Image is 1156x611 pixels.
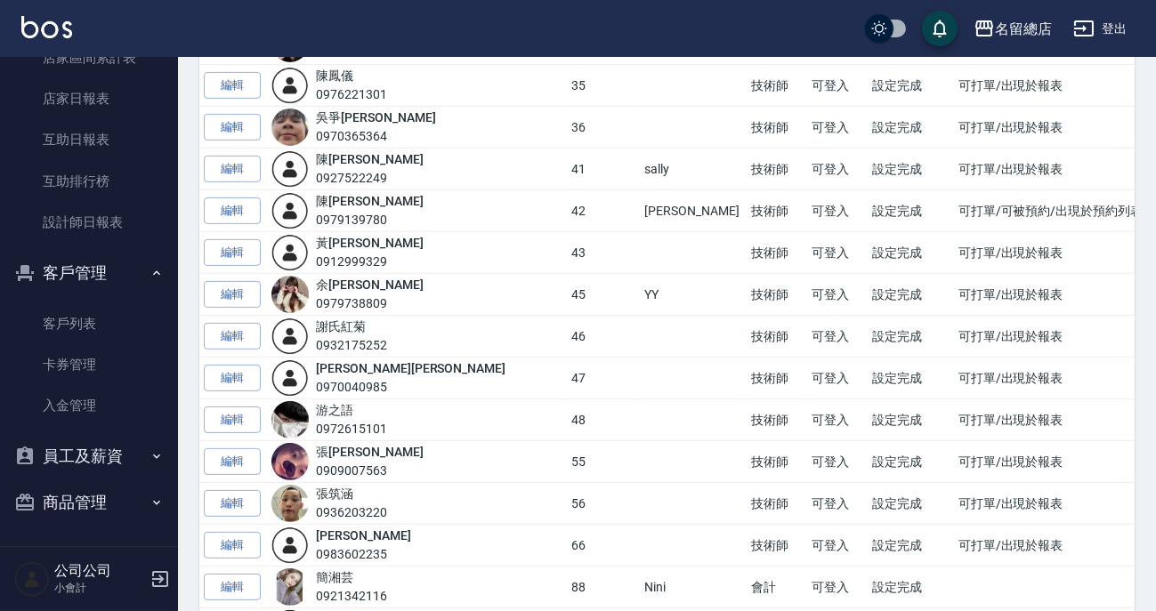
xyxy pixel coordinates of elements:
[807,107,868,149] td: 可登入
[204,156,261,183] a: 編輯
[807,399,868,441] td: 可登入
[271,443,309,480] img: avatar.jpeg
[567,399,640,441] td: 48
[204,490,261,518] a: 編輯
[204,532,261,559] a: 編輯
[316,152,423,166] a: 陳[PERSON_NAME]
[271,234,309,271] img: user-login-man-human-body-mobile-person-512.png
[567,232,640,274] td: 43
[807,190,868,232] td: 可登入
[807,525,868,567] td: 可登入
[21,16,72,38] img: Logo
[7,37,171,78] a: 店家區間累計表
[567,316,640,358] td: 46
[807,65,868,107] td: 可登入
[204,239,261,267] a: 編輯
[7,202,171,243] a: 設計師日報表
[747,65,807,107] td: 技術師
[7,250,171,296] button: 客戶管理
[747,483,807,525] td: 技術師
[7,303,171,344] a: 客戶列表
[807,567,868,608] td: 可登入
[868,358,954,399] td: 設定完成
[995,18,1052,40] div: 名留總店
[316,462,423,480] div: 0909007563
[807,316,868,358] td: 可登入
[7,479,171,526] button: 商品管理
[868,525,954,567] td: 設定完成
[567,567,640,608] td: 88
[316,378,505,397] div: 0970040985
[271,359,309,397] img: user-login-man-human-body-mobile-person-512.png
[747,358,807,399] td: 技術師
[316,236,423,250] a: 黃[PERSON_NAME]
[807,274,868,316] td: 可登入
[316,194,423,208] a: 陳[PERSON_NAME]
[807,483,868,525] td: 可登入
[54,562,145,580] h5: 公司公司
[640,274,747,316] td: YY
[316,277,423,292] a: 余[PERSON_NAME]
[868,107,954,149] td: 設定完成
[567,441,640,483] td: 55
[316,403,353,417] a: 游之語
[271,109,309,146] img: avatar.jpeg
[868,441,954,483] td: 設定完成
[747,274,807,316] td: 技術師
[868,483,954,525] td: 設定完成
[316,545,410,564] div: 0983602235
[271,401,309,438] img: avatar.jpeg
[14,561,50,597] img: Person
[271,192,309,229] img: user-login-man-human-body-mobile-person-512.png
[868,65,954,107] td: 設定完成
[7,385,171,426] a: 入金管理
[316,570,353,584] a: 簡湘芸
[868,274,954,316] td: 設定完成
[204,406,261,434] a: 編輯
[316,420,387,438] div: 0972615101
[204,281,261,309] a: 編輯
[966,11,1059,47] button: 名留總店
[204,574,261,601] a: 編輯
[271,485,309,522] img: avatar.jpeg
[868,316,954,358] td: 設定完成
[640,567,747,608] td: Nini
[316,361,505,375] a: [PERSON_NAME][PERSON_NAME]
[316,253,423,271] div: 0912999329
[747,525,807,567] td: 技術師
[271,318,309,355] img: user-login-man-human-body-mobile-person-512.png
[922,11,958,46] button: save
[747,232,807,274] td: 技術師
[271,150,309,188] img: user-login-man-human-body-mobile-person-512.png
[316,169,423,188] div: 0927522249
[204,72,261,100] a: 編輯
[868,399,954,441] td: 設定完成
[271,527,309,564] img: user-login-man-human-body-mobile-person-512.png
[640,149,747,190] td: sally
[316,486,353,501] a: 張筑涵
[7,161,171,202] a: 互助排行榜
[747,316,807,358] td: 技術師
[204,365,261,392] a: 編輯
[567,107,640,149] td: 36
[640,190,747,232] td: [PERSON_NAME]
[316,127,435,146] div: 0970365364
[54,580,145,596] p: 小會計
[807,149,868,190] td: 可登入
[204,448,261,476] a: 編輯
[567,358,640,399] td: 47
[747,399,807,441] td: 技術師
[7,344,171,385] a: 卡券管理
[567,274,640,316] td: 45
[747,567,807,608] td: 會計
[7,78,171,119] a: 店家日報表
[747,149,807,190] td: 技術師
[7,119,171,160] a: 互助日報表
[868,567,954,608] td: 設定完成
[868,149,954,190] td: 設定完成
[567,65,640,107] td: 35
[316,319,366,334] a: 謝氏紅菊
[807,358,868,399] td: 可登入
[316,68,353,83] a: 陳鳳儀
[204,114,261,141] a: 編輯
